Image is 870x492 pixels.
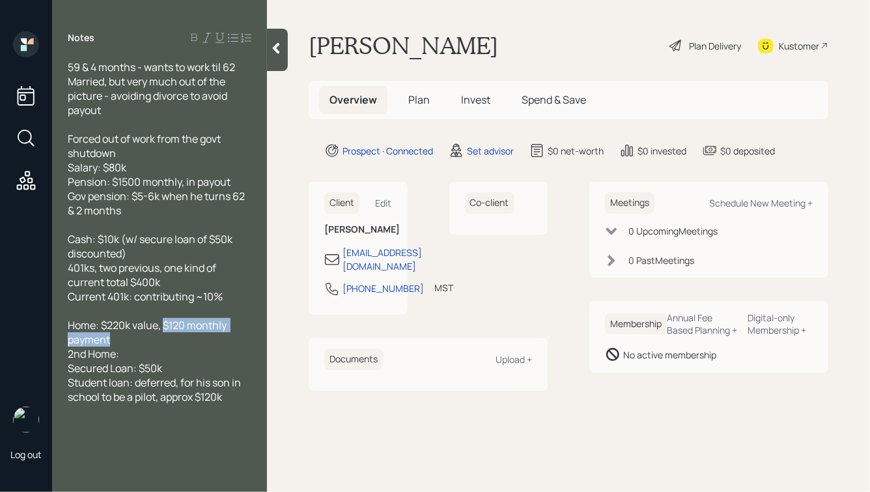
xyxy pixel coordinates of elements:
[461,93,490,107] span: Invest
[68,189,247,218] span: Gov pension: $5-6k when he turns 62 & 2 months
[709,197,813,209] div: Schedule New Meeting +
[522,93,586,107] span: Spend & Save
[465,192,514,214] h6: Co-client
[324,192,359,214] h6: Client
[467,144,514,158] div: Set advisor
[68,361,162,375] span: Secured Loan: $50k
[309,31,498,60] h1: [PERSON_NAME]
[623,348,716,362] div: No active membership
[496,353,532,366] div: Upload +
[376,197,392,209] div: Edit
[343,246,422,273] div: [EMAIL_ADDRESS][DOMAIN_NAME]
[343,144,433,158] div: Prospect · Connected
[408,93,430,107] span: Plan
[68,31,94,44] label: Notes
[638,144,686,158] div: $0 invested
[605,313,667,335] h6: Membership
[605,192,654,214] h6: Meetings
[667,311,738,336] div: Annual Fee Based Planning +
[68,160,126,175] span: Salary: $80k
[68,289,223,304] span: Current 401k: contributing ~10%
[10,448,42,461] div: Log out
[68,318,229,347] span: Home: $220k value, $120 monthly payment
[68,74,229,117] span: Married, but very much out of the picture - avoiding divorce to avoid payout
[720,144,775,158] div: $0 deposited
[343,282,424,295] div: [PHONE_NUMBER]
[68,60,235,74] span: 59 & 4 months - wants to work til 62
[68,132,223,160] span: Forced out of work from the govt shutdown
[68,232,234,261] span: Cash: $10k (w/ secure loan of $50k discounted)
[689,39,741,53] div: Plan Delivery
[324,349,383,370] h6: Documents
[628,224,718,238] div: 0 Upcoming Meeting s
[548,144,604,158] div: $0 net-worth
[779,39,819,53] div: Kustomer
[68,175,231,189] span: Pension: $1500 monthly, in payout
[330,93,377,107] span: Overview
[434,281,453,295] div: MST
[628,253,694,267] div: 0 Past Meeting s
[13,407,39,433] img: hunter_neumayer.jpg
[324,224,392,235] h6: [PERSON_NAME]
[68,375,243,404] span: Student loan: deferred, for his son in school to be a pilot, approx $120k
[68,347,119,361] span: 2nd Home:
[748,311,813,336] div: Digital-only Membership +
[68,261,218,289] span: 401ks, two previous, one kind of current total $400k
